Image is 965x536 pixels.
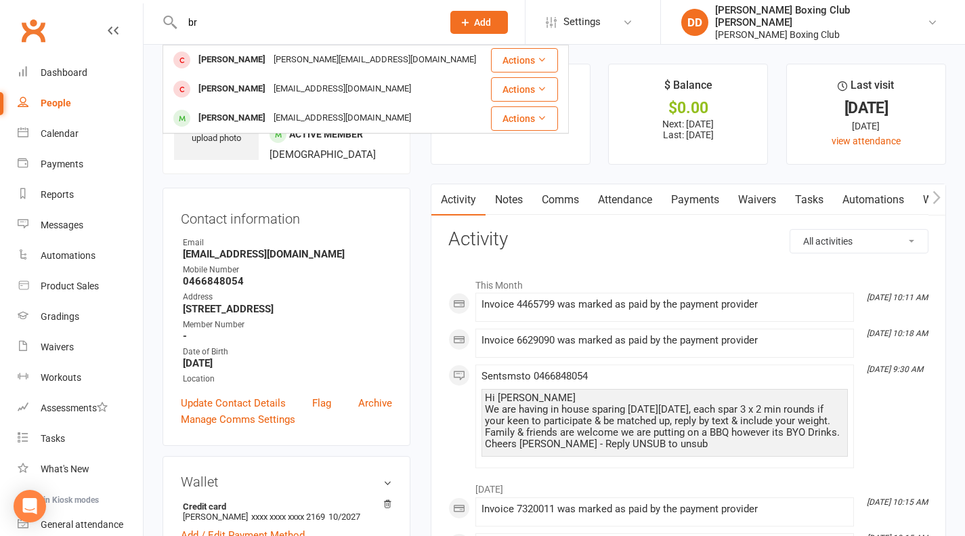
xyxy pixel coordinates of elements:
a: Comms [532,184,588,215]
a: People [18,88,143,119]
a: Flag [312,395,331,411]
span: Sent sms to 0466848054 [481,370,588,382]
li: This Month [448,271,928,293]
a: Assessments [18,393,143,424]
div: [PERSON_NAME][EMAIL_ADDRESS][DOMAIN_NAME] [270,50,480,70]
i: [DATE] 10:18 AM [867,329,928,338]
div: [PERSON_NAME] [194,79,270,99]
div: Invoice 4465799 was marked as paid by the payment provider [481,299,848,310]
div: Automations [41,250,95,261]
div: Reports [41,189,74,200]
div: Hi [PERSON_NAME] We are having in house sparing [DATE][DATE], each spar 3 x 2 min rounds if your ... [485,392,844,450]
strong: [EMAIL_ADDRESS][DOMAIN_NAME] [183,248,392,260]
div: Tasks [41,433,65,444]
li: [DATE] [448,475,928,497]
div: Workouts [41,372,81,383]
a: Update Contact Details [181,395,286,411]
span: Add [474,17,491,28]
div: Calendar [41,128,79,139]
a: What's New [18,454,143,485]
div: People [41,98,71,108]
button: Actions [491,106,558,131]
div: [PERSON_NAME] Boxing Club [PERSON_NAME] [715,4,927,28]
strong: [DATE] [183,357,392,369]
div: Assessments [41,403,108,413]
div: [DATE] [799,101,933,115]
i: [DATE] 10:11 AM [867,293,928,302]
span: Settings [563,7,601,37]
h3: Wallet [181,474,392,489]
a: Activity [431,184,486,215]
strong: [STREET_ADDRESS] [183,303,392,315]
div: Address [183,291,392,304]
div: Member Number [183,318,392,331]
input: Search... [178,13,433,32]
li: [PERSON_NAME] [181,499,392,524]
a: Workouts [18,363,143,393]
div: Location [183,373,392,386]
div: Last visit [838,77,894,101]
div: [PERSON_NAME] Boxing Club [715,28,927,41]
a: Attendance [588,184,662,215]
div: Mobile Number [183,264,392,276]
a: Archive [358,395,392,411]
div: [PERSON_NAME] [194,50,270,70]
div: Dashboard [41,67,87,78]
span: 10/2027 [328,512,360,522]
a: Waivers [18,332,143,363]
button: Add [450,11,508,34]
div: Invoice 6629090 was marked as paid by the payment provider [481,335,848,346]
div: [DATE] [799,119,933,133]
a: Tasks [786,184,833,215]
h3: Activity [448,229,928,250]
div: Date of Birth [183,346,392,358]
a: Clubworx [16,14,50,47]
a: Automations [833,184,914,215]
span: xxxx xxxx xxxx 2169 [251,512,325,522]
a: Payments [662,184,729,215]
div: Product Sales [41,281,99,291]
span: Active member [289,129,363,140]
strong: - [183,330,392,342]
div: [EMAIL_ADDRESS][DOMAIN_NAME] [270,79,415,99]
div: What's New [41,463,89,474]
i: [DATE] 9:30 AM [867,365,923,374]
div: DD [681,9,708,36]
div: $0.00 [621,101,755,115]
a: Gradings [18,302,143,332]
a: Notes [486,184,532,215]
div: [PERSON_NAME] [194,108,270,128]
a: Automations [18,241,143,271]
a: view attendance [832,136,901,146]
p: Next: [DATE] Last: [DATE] [621,119,755,140]
a: Reports [18,180,143,210]
div: Waivers [41,342,74,352]
div: $ Balance [664,77,712,101]
div: Gradings [41,311,79,322]
button: Actions [491,48,558,73]
div: Email [183,236,392,249]
strong: Credit card [183,501,385,512]
a: Payments [18,149,143,180]
a: Waivers [729,184,786,215]
div: Invoice 7320011 was marked as paid by the payment provider [481,503,848,515]
a: Messages [18,210,143,241]
strong: 0466848054 [183,275,392,287]
h3: Contact information [181,206,392,226]
a: Dashboard [18,58,143,88]
span: [DEMOGRAPHIC_DATA] [270,148,376,161]
div: General attendance [41,519,123,530]
div: Messages [41,220,83,230]
div: Open Intercom Messenger [14,490,46,522]
a: Calendar [18,119,143,149]
a: Tasks [18,424,143,454]
a: Manage Comms Settings [181,411,295,428]
button: Actions [491,77,558,102]
div: Payments [41,159,83,169]
i: [DATE] 10:15 AM [867,497,928,507]
a: Product Sales [18,271,143,302]
div: [EMAIL_ADDRESS][DOMAIN_NAME] [270,108,415,128]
